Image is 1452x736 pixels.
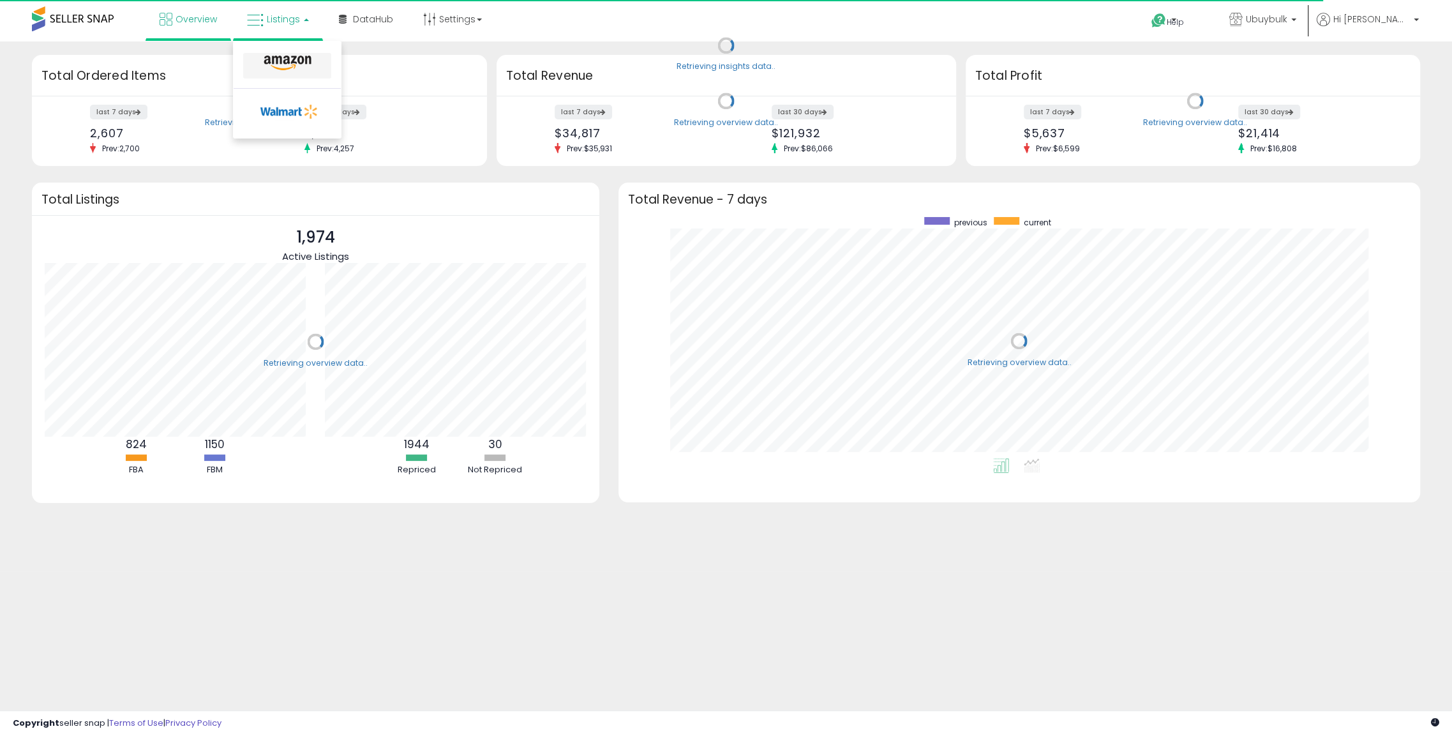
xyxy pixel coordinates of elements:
[1141,3,1209,41] a: Help
[1167,17,1184,27] span: Help
[1317,13,1419,41] a: Hi [PERSON_NAME]
[205,117,309,128] div: Retrieving overview data..
[1333,13,1410,26] span: Hi [PERSON_NAME]
[674,117,778,128] div: Retrieving overview data..
[967,357,1071,368] div: Retrieving overview data..
[267,13,300,26] span: Listings
[264,357,368,369] div: Retrieving overview data..
[353,13,393,26] span: DataHub
[1246,13,1287,26] span: Ubuybulk
[1151,13,1167,29] i: Get Help
[1143,117,1247,128] div: Retrieving overview data..
[176,13,217,26] span: Overview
